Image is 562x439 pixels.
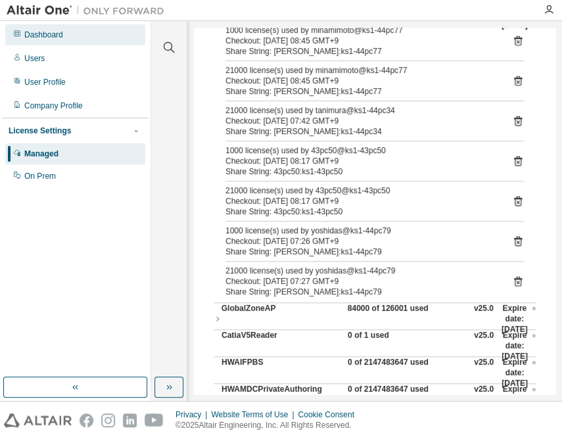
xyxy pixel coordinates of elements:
button: CatiaV5Reader0 of 1 usedv25.0Expire date:[DATE] [222,330,536,361]
div: 0 of 1 used [348,330,466,361]
div: Checkout: [DATE] 08:17 GMT+9 [225,156,492,166]
div: Share String: [PERSON_NAME]:ks1-44pc34 [225,126,492,137]
div: 0 of 2147483647 used [348,357,466,388]
div: Share String: 43pc50:ks1-43pc50 [225,206,492,217]
div: Share String: [PERSON_NAME]:ks1-44pc77 [225,46,492,57]
div: 1000 license(s) used by minamimoto@ks1-44pc77 [225,25,492,35]
button: GlobalZoneAP84000 of 126001 usedv25.0Expire date:[DATE] [214,303,536,335]
div: Website Terms of Use [211,409,298,420]
div: Share String: [PERSON_NAME]:ks1-44pc79 [225,246,492,257]
div: Share String: [PERSON_NAME]:ks1-44pc79 [225,287,492,297]
div: 1000 license(s) used by yoshidas@ks1-44pc79 [225,225,492,236]
div: Expire date: [DATE] [502,357,536,388]
div: Checkout: [DATE] 07:42 GMT+9 [225,116,492,126]
div: Managed [24,149,59,159]
div: v25.0 [474,330,494,361]
div: Users [24,53,45,64]
div: Privacy [176,409,211,420]
div: On Prem [24,171,56,181]
div: Share String: 43pc50:ks1-43pc50 [225,166,492,177]
div: 84000 of 126001 used [348,303,466,335]
div: 0 of 2147483647 used [348,384,466,415]
div: 1000 license(s) used by 43pc50@ks1-43pc50 [225,145,492,156]
div: Expire date: [DATE] [502,384,536,415]
img: Altair One [7,4,171,17]
div: HWAIFPBS [222,357,340,388]
div: CatiaV5Reader [222,330,340,361]
button: HWAMDCPrivateAuthoring0 of 2147483647 usedv25.0Expire date:[DATE] [222,384,536,415]
div: v25.0 [474,357,494,388]
div: Checkout: [DATE] 07:27 GMT+9 [225,276,492,287]
div: 21000 license(s) used by minamimoto@ks1-44pc77 [225,65,492,76]
div: User Profile [24,77,66,87]
div: 21000 license(s) used by tanimura@ks1-44pc34 [225,105,492,116]
button: HWAIFPBS0 of 2147483647 usedv25.0Expire date:[DATE] [222,357,536,388]
div: 21000 license(s) used by yoshidas@ks1-44pc79 [225,266,492,276]
div: Checkout: [DATE] 08:45 GMT+9 [225,35,492,46]
div: Cookie Consent [298,409,362,420]
div: v25.0 [474,384,494,415]
div: License Settings [9,126,71,136]
div: Company Profile [24,101,83,111]
div: Share String: [PERSON_NAME]:ks1-44pc77 [225,86,492,97]
img: youtube.svg [145,413,164,427]
div: HWAMDCPrivateAuthoring [222,384,340,415]
div: Checkout: [DATE] 08:17 GMT+9 [225,196,492,206]
div: 21000 license(s) used by 43pc50@ks1-43pc50 [225,185,492,196]
div: GlobalZoneAP [222,303,340,335]
div: Expire date: [DATE] [502,303,536,335]
div: Checkout: [DATE] 08:45 GMT+9 [225,76,492,86]
img: facebook.svg [80,413,93,427]
div: Checkout: [DATE] 07:26 GMT+9 [225,236,492,246]
div: Expire date: [DATE] [502,330,536,361]
img: linkedin.svg [123,413,137,427]
img: instagram.svg [101,413,115,427]
p: © 2025 Altair Engineering, Inc. All Rights Reserved. [176,420,362,431]
div: v25.0 [474,303,494,335]
div: Dashboard [24,30,63,40]
img: altair_logo.svg [4,413,72,427]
